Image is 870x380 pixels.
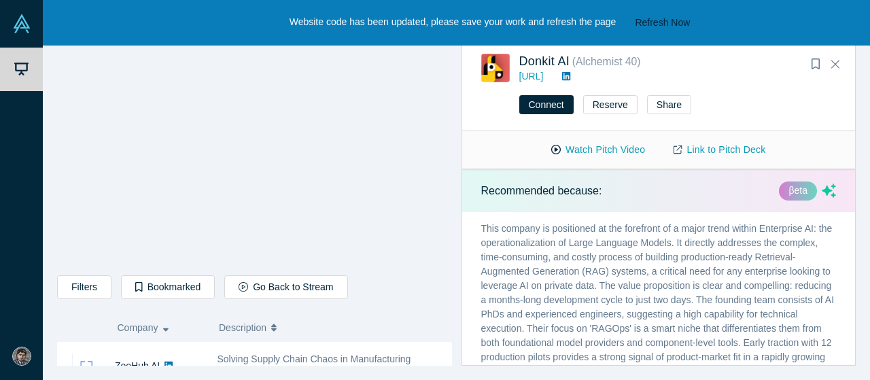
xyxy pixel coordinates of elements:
p: Recommended because: [481,183,602,199]
a: Donkit AI [519,54,570,68]
button: Reserve [583,95,638,114]
span: Description [219,313,266,342]
button: Bookmarked [121,275,215,299]
button: Read less [512,364,556,380]
img: Donkit AI's Logo [481,54,510,82]
button: Company [118,313,205,342]
a: Link to Pitch Deck [659,138,780,162]
img: Nitin Naik's Account [12,347,31,366]
button: Share [647,95,691,114]
button: Go Back to Stream [224,275,347,299]
img: Alchemist Vault Logo [12,14,31,33]
button: Filters [57,275,111,299]
small: ( Alchemist 40 ) [572,56,641,67]
button: Connect [519,95,574,114]
iframe: Donkit [58,44,451,265]
a: ZeeHub AI [115,360,160,371]
div: βeta [779,182,817,201]
svg: dsa ai sparkles [822,184,836,198]
a: [URL] [519,71,544,82]
button: Close [825,54,846,75]
span: Company [118,313,158,342]
button: Description [219,313,442,342]
button: Bookmark [806,55,825,74]
span: Solving Supply Chain Chaos in Manufacturing [217,353,411,364]
button: Refresh Now [630,14,695,31]
button: Watch Pitch Video [537,138,659,162]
